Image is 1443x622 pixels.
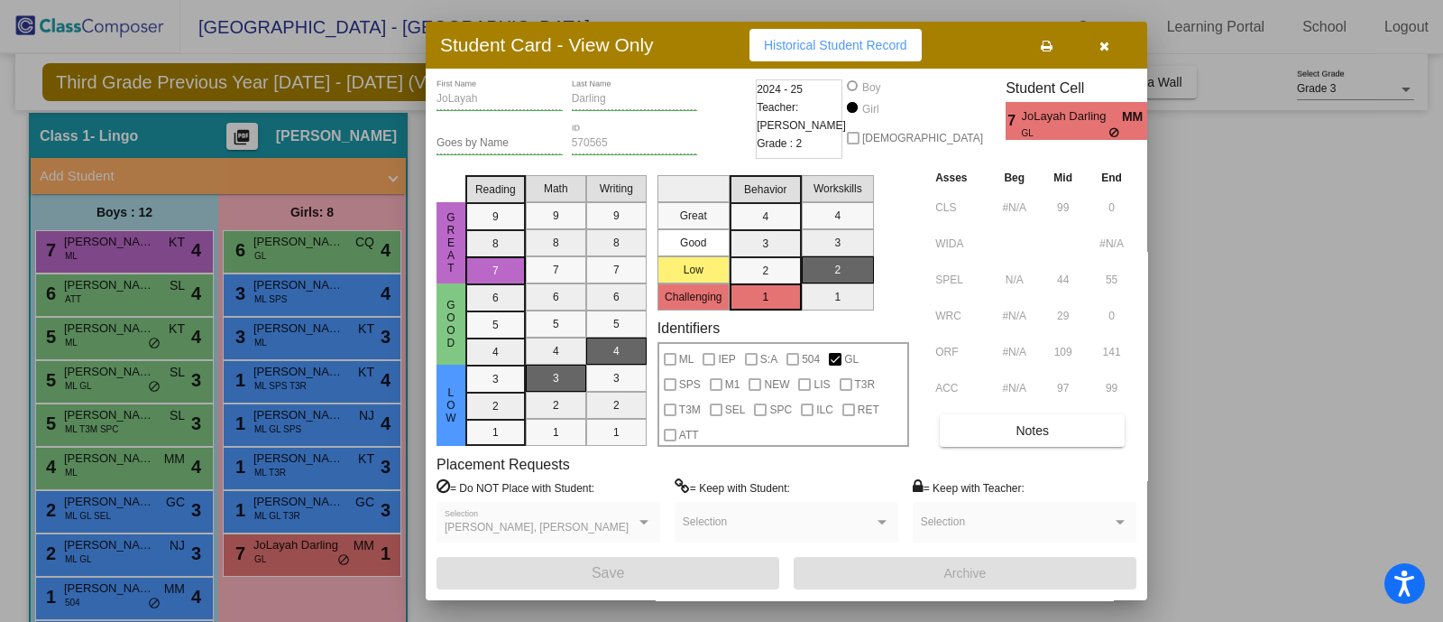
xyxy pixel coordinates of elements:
[1039,168,1087,188] th: Mid
[718,348,735,370] span: IEP
[725,399,746,421] span: SEL
[764,374,789,395] span: NEW
[679,424,699,446] span: ATT
[437,478,594,497] label: = Do NOT Place with Student:
[862,127,983,149] span: [DEMOGRAPHIC_DATA]
[440,33,654,56] h3: Student Card - View Only
[935,194,985,221] input: assessment
[437,557,779,590] button: Save
[935,302,985,330] input: assessment
[1022,126,1109,140] span: GL
[1147,110,1163,132] span: 1
[1006,110,1021,132] span: 7
[445,521,629,534] span: [PERSON_NAME], [PERSON_NAME]
[816,399,833,421] span: ILC
[935,339,985,366] input: assessment
[1122,107,1147,126] span: MM
[855,374,876,395] span: T3R
[757,98,846,135] span: Teacher: [PERSON_NAME]
[844,348,859,370] span: GL
[944,566,987,580] span: Archive
[989,168,1039,188] th: Beg
[443,211,459,274] span: Great
[813,374,830,395] span: LIS
[679,348,694,370] span: ML
[749,29,922,61] button: Historical Student Record
[679,399,701,421] span: T3M
[861,79,881,96] div: Boy
[725,374,740,395] span: M1
[802,348,820,370] span: 504
[757,80,803,98] span: 2024 - 25
[935,266,985,293] input: assessment
[931,168,989,188] th: Asses
[679,374,701,395] span: SPS
[935,230,985,257] input: assessment
[1087,168,1136,188] th: End
[572,137,698,150] input: Enter ID
[437,137,563,150] input: goes by name
[443,299,459,349] span: Good
[1022,107,1122,126] span: JoLayah Darling
[861,101,879,117] div: Girl
[764,38,907,52] span: Historical Student Record
[1016,423,1049,438] span: Notes
[437,456,570,473] label: Placement Requests
[858,399,879,421] span: RET
[794,557,1136,590] button: Archive
[592,565,624,580] span: Save
[769,399,792,421] span: SPC
[443,386,459,424] span: Low
[940,414,1125,447] button: Notes
[913,478,1025,497] label: = Keep with Teacher:
[760,348,777,370] span: S:A
[757,135,802,153] span: Grade : 2
[935,375,985,402] input: assessment
[675,478,790,497] label: = Keep with Student:
[657,320,720,337] label: Identifiers
[1006,79,1163,97] h3: Student Cell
